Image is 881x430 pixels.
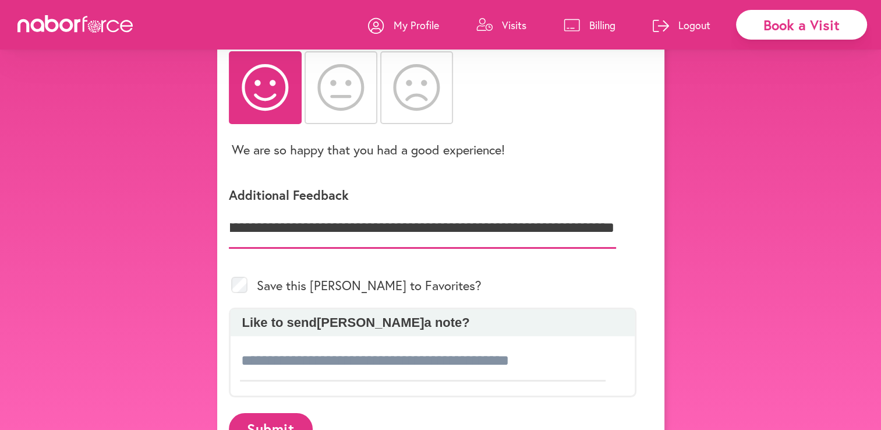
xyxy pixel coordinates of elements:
a: My Profile [368,8,439,43]
p: Additional Feedback [229,186,636,203]
div: Book a Visit [736,10,867,40]
p: Visits [502,18,526,32]
a: Visits [476,8,526,43]
p: Logout [678,18,710,32]
p: My Profile [394,18,439,32]
div: Save this [PERSON_NAME] to Favorites? [229,263,636,308]
a: Logout [653,8,710,43]
a: Billing [564,8,615,43]
p: Billing [589,18,615,32]
p: We are so happy that you had a good experience! [232,141,505,158]
p: Like to send [PERSON_NAME] a note? [236,315,629,330]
